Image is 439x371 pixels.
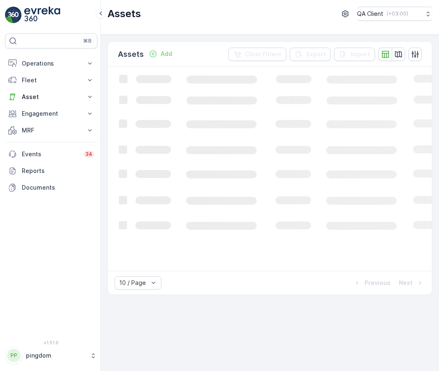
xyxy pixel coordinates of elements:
[85,151,92,158] p: 34
[351,50,370,58] p: Import
[22,76,81,84] p: Fleet
[5,89,97,105] button: Asset
[118,48,144,60] p: Assets
[290,48,331,61] button: Export
[26,351,86,360] p: pingdom
[306,50,326,58] p: Export
[399,279,413,287] p: Next
[22,183,94,192] p: Documents
[5,122,97,139] button: MRF
[5,179,97,196] a: Documents
[387,10,408,17] p: ( +03:00 )
[24,7,60,23] img: logo_light-DOdMpM7g.png
[5,146,97,163] a: Events34
[22,109,81,118] p: Engagement
[7,349,20,362] div: PP
[22,126,81,135] p: MRF
[22,59,81,68] p: Operations
[145,49,176,59] button: Add
[357,10,383,18] p: QA Client
[365,279,391,287] p: Previous
[83,38,92,44] p: ⌘B
[22,167,94,175] p: Reports
[228,48,286,61] button: Clear Filters
[352,278,391,288] button: Previous
[5,72,97,89] button: Fleet
[245,50,281,58] p: Clear Filters
[22,93,81,101] p: Asset
[5,163,97,179] a: Reports
[22,150,79,158] p: Events
[107,7,141,20] p: Assets
[357,7,432,21] button: QA Client(+03:00)
[334,48,375,61] button: Import
[5,7,22,23] img: logo
[5,105,97,122] button: Engagement
[398,278,425,288] button: Next
[161,50,172,58] p: Add
[5,347,97,364] button: PPpingdom
[5,55,97,72] button: Operations
[5,340,97,345] span: v 1.51.0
